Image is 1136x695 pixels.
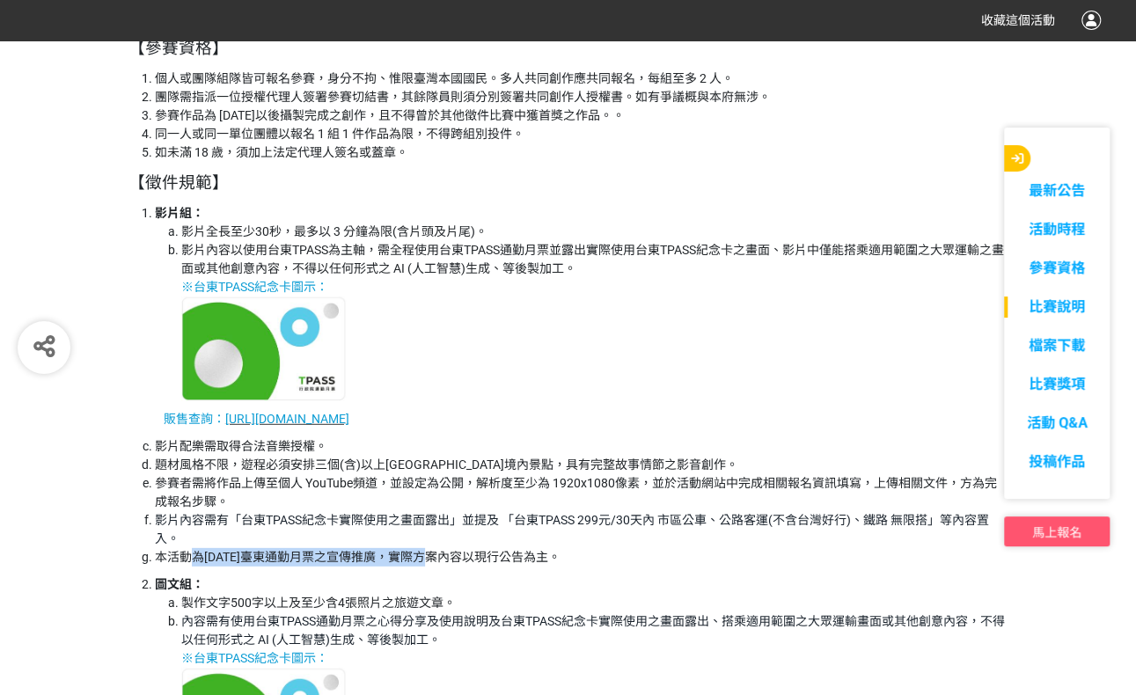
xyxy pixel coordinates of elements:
a: 活動 Q&A [1004,413,1110,434]
li: 本活動為[DATE]臺東通勤月票之宣傳推廣，實際方案內容以現行公告為主。 [155,548,1008,567]
a: 比賽獎項 [1004,374,1110,395]
a: 活動時程 [1004,219,1110,240]
li: 參賽者需將作品上傳至個人 YouTube頻道，並設定為公開，解析度至少為 1920x1080像素，並於活動網站中完成相關報名資訊填寫，上傳相關文件，方為完成報名步驟。 [155,474,1008,511]
a: [URL][DOMAIN_NAME] [225,412,349,426]
li: 影片全長至少30秒，最多以 3 分鐘為限(含片頭及片尾)。 [181,223,1008,241]
span: 影片配樂需取得合法音樂授權。 [155,439,327,453]
a: 最新公告 [1004,180,1110,201]
span: 【徵件規範】 [128,173,229,193]
li: 個人或團隊組隊皆可報名參賽，身分不拘、惟限臺灣本國國民。多人共同創作應共同報名，每組至多 2 人。 [155,69,1008,88]
li: 團隊需指派一位授權代理人簽署參賽切結書，其餘隊員則須分別簽署共同創作人授權書。如有爭議概與本府無涉。 [155,88,1008,106]
li: 題材風格不限，遊程必須安排三個(含)以上[GEOGRAPHIC_DATA]境內景點，具有完整故事情節之影音創作。 [155,456,1008,474]
span: 內容需有使用台東TPASS通勤月票之心得分享及使用說明及台東TPASS紀念卡實際使用之畫面露出、搭乘適用範圍之大眾運輸畫面或其他創意內容，不得以任何形式之 AI (人工智慧)生成、等後製加工。 [181,614,1005,647]
span: 販售查詢： [164,412,225,426]
li: 製作文字500字以上及至少含4張照片之旅遊文章。 [181,594,1008,612]
span: 收藏這個活動 [981,13,1055,27]
span: 【參賽資格】 [128,39,229,58]
span: 投稿作品 [1029,453,1085,470]
li: 如未滿 18 歲，須加上法定代理人簽名或蓋章。 [155,143,1008,162]
img: 臺東版TPASS - iPASS一卡通 [181,296,347,401]
li: 參賽作品為 [DATE]以後攝製完成之創作，且不得曾於其他徵件比賽中獲首獎之作品。。 [155,106,1008,125]
button: 馬上報名 [1004,516,1110,546]
li: 同一人或同一單位團體以報名 1 組 1 件作品為限，不得跨組別投件。 [155,125,1008,143]
span: 影片內容需有「台東TPASS紀念卡實際使用之畫面露出」並提及 「台東TPASS 299元/30天內 市區公車、公路客運(不含台灣好行)、鐵路 無限搭」等內容置入。 [155,513,989,545]
a: 檔案下載 [1004,335,1110,356]
a: 參賽資格 [1004,258,1110,279]
strong: 影片組： [155,206,204,220]
li: 影片內容以使用台東TPASS為主軸，需全程使用台東TPASS通勤月票並露出實際使用台東TPASS紀念卡之畫面、影片中僅能搭乘適用範圍之大眾運輸之畫面或其他創意內容，不得以任何形式之 AI (人工... [181,241,1008,401]
a: 比賽說明 [1004,296,1110,318]
span: ※台東TPASS紀念卡圖示： [181,651,328,665]
span: 馬上報名 [1032,525,1081,539]
span: ※台東TPASS紀念卡圖示： [181,280,328,294]
strong: 圖文組： [155,577,204,591]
